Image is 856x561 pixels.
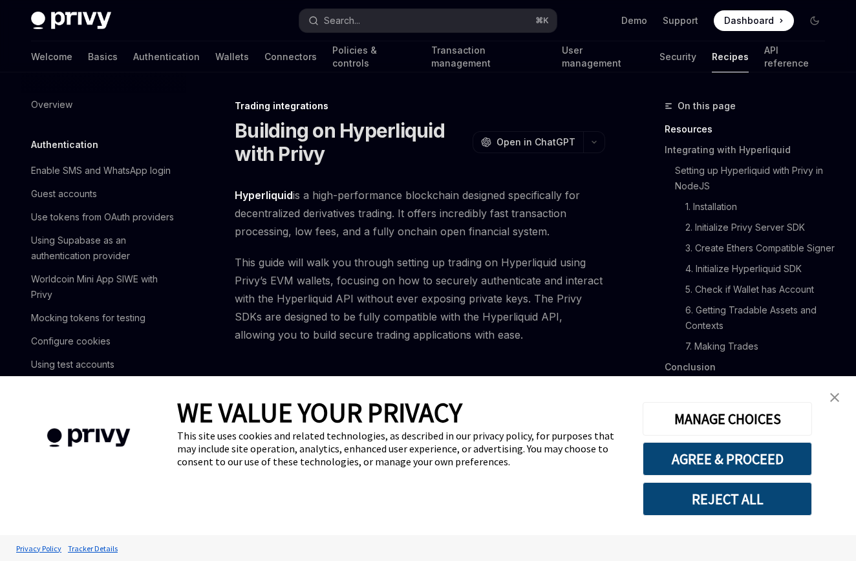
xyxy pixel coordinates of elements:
[643,402,812,436] button: MANAGE CHOICES
[65,537,121,560] a: Tracker Details
[665,217,835,238] a: 2. Initialize Privy Server SDK
[643,482,812,516] button: REJECT ALL
[431,41,546,72] a: Transaction management
[665,196,835,217] a: 1. Installation
[215,41,249,72] a: Wallets
[31,233,178,264] div: Using Supabase as an authentication provider
[31,271,178,302] div: Worldcoin Mini App SIWE with Privy
[264,41,317,72] a: Connectors
[21,182,186,206] a: Guest accounts
[665,336,835,357] a: 7. Making Trades
[31,41,72,72] a: Welcome
[31,163,171,178] div: Enable SMS and WhatsApp login
[235,186,605,240] span: is a high-performance blockchain designed specifically for decentralized derivatives trading. It ...
[332,41,416,72] a: Policies & controls
[714,10,794,31] a: Dashboard
[764,41,825,72] a: API reference
[665,160,835,196] a: Setting up Hyperliquid with Privy in NodeJS
[177,396,462,429] span: WE VALUE YOUR PRIVACY
[31,97,72,112] div: Overview
[133,41,200,72] a: Authentication
[665,238,835,259] a: 3. Create Ethers Compatible Signer
[21,93,186,116] a: Overview
[21,330,186,353] a: Configure cookies
[473,131,583,153] button: Open in ChatGPT
[665,259,835,279] a: 4. Initialize Hyperliquid SDK
[659,41,696,72] a: Security
[299,9,557,32] button: Open search
[324,13,360,28] div: Search...
[643,442,812,476] button: AGREE & PROCEED
[21,268,186,306] a: Worldcoin Mini App SIWE with Privy
[21,159,186,182] a: Enable SMS and WhatsApp login
[830,393,839,402] img: close banner
[31,209,174,225] div: Use tokens from OAuth providers
[31,12,111,30] img: dark logo
[21,353,186,376] a: Using test accounts
[31,186,97,202] div: Guest accounts
[497,136,575,149] span: Open in ChatGPT
[663,14,698,27] a: Support
[235,375,310,396] span: Resources
[665,279,835,300] a: 5. Check if Wallet has Account
[621,14,647,27] a: Demo
[235,189,293,202] a: Hyperliquid
[19,410,158,466] img: company logo
[31,357,114,372] div: Using test accounts
[678,98,736,114] span: On this page
[665,140,835,160] a: Integrating with Hyperliquid
[235,253,605,344] span: This guide will walk you through setting up trading on Hyperliquid using Privy’s EVM wallets, foc...
[235,100,605,112] div: Trading integrations
[21,206,186,229] a: Use tokens from OAuth providers
[712,41,749,72] a: Recipes
[13,537,65,560] a: Privacy Policy
[804,10,825,31] button: Toggle dark mode
[21,229,186,268] a: Using Supabase as an authentication provider
[31,333,111,349] div: Configure cookies
[177,429,623,468] div: This site uses cookies and related technologies, as described in our privacy policy, for purposes...
[31,310,145,326] div: Mocking tokens for testing
[665,300,835,336] a: 6. Getting Tradable Assets and Contexts
[535,16,549,26] span: ⌘ K
[88,41,118,72] a: Basics
[31,137,98,153] h5: Authentication
[822,385,848,410] a: close banner
[562,41,644,72] a: User management
[665,119,835,140] a: Resources
[665,357,835,377] a: Conclusion
[724,14,774,27] span: Dashboard
[235,119,467,165] h1: Building on Hyperliquid with Privy
[21,306,186,330] a: Mocking tokens for testing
